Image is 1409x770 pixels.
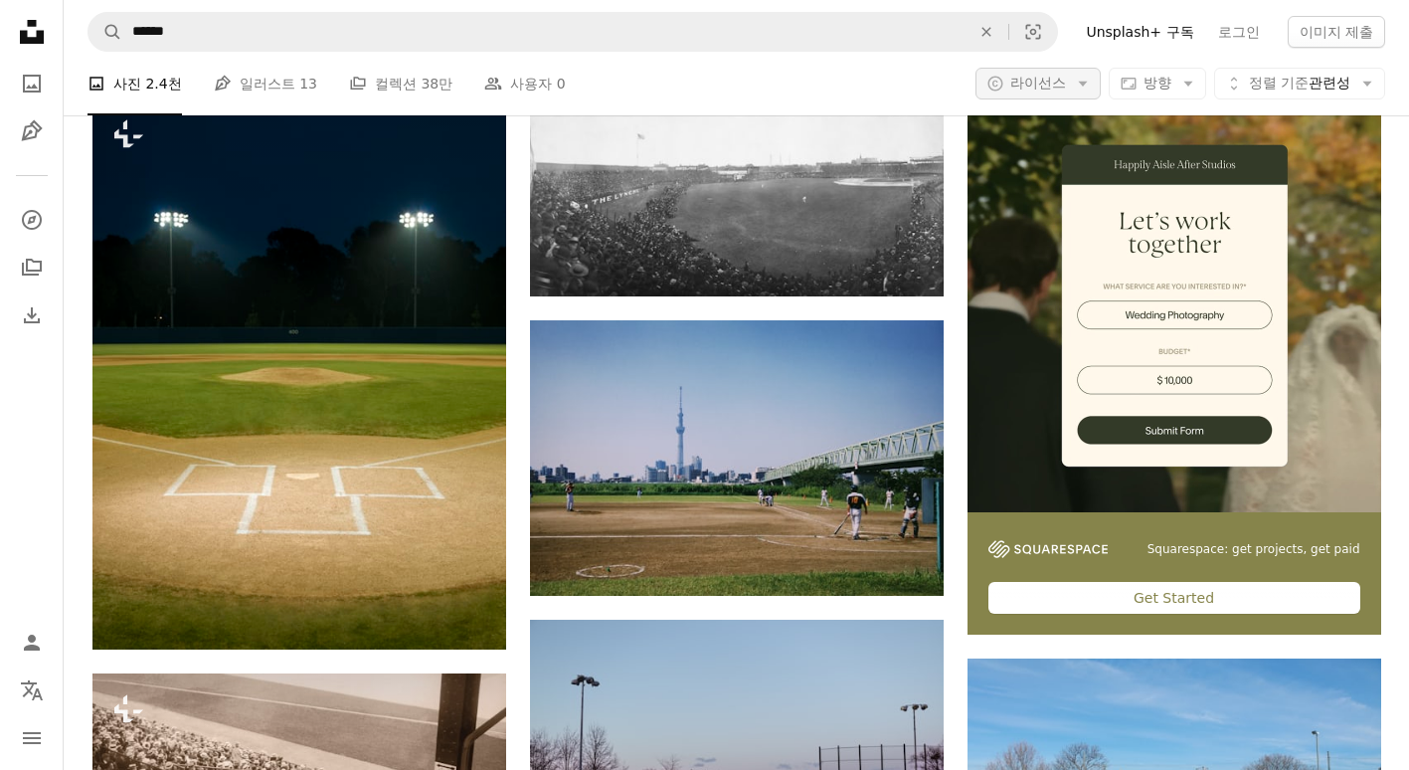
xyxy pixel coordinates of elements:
[1010,75,1066,91] span: 라이선스
[299,73,317,95] span: 13
[968,98,1381,635] a: Squarespace: get projects, get paidGet Started
[92,98,506,650] img: 미국 캘리포니아주 롱비치
[530,188,944,206] a: 야구 경기를 관람하는 군중
[530,98,944,296] img: 야구 경기를 관람하는 군중
[557,73,566,95] span: 0
[530,320,944,596] img: 야구하는 남자
[1288,16,1385,48] button: 이미지 제출
[88,12,1058,52] form: 사이트 전체에서 이미지 찾기
[1074,16,1205,48] a: Unsplash+ 구독
[965,13,1008,51] button: 삭제
[1009,13,1057,51] button: 시각적 검색
[484,52,565,115] a: 사용자 0
[12,623,52,663] a: 로그인 / 가입
[988,582,1360,614] div: Get Started
[12,248,52,288] a: 컬렉션
[1109,68,1206,99] button: 방향
[92,365,506,383] a: 미국 캘리포니아주 롱비치
[12,671,52,710] button: 언어
[349,52,452,115] a: 컬렉션 38만
[1249,74,1350,94] span: 관련성
[88,13,122,51] button: Unsplash 검색
[12,64,52,103] a: 사진
[975,68,1101,99] button: 라이선스
[1249,75,1309,91] span: 정렬 기준
[12,200,52,240] a: 탐색
[1214,68,1385,99] button: 정렬 기준관련성
[988,540,1108,558] img: file-1747939142011-51e5cc87e3c9
[12,295,52,335] a: 다운로드 내역
[421,73,452,95] span: 38만
[968,98,1381,512] img: file-1747939393036-2c53a76c450aimage
[12,718,52,758] button: 메뉴
[12,12,52,56] a: 홈 — Unsplash
[1144,75,1171,91] span: 방향
[530,449,944,467] a: 야구하는 남자
[1206,16,1272,48] a: 로그인
[1147,541,1360,558] span: Squarespace: get projects, get paid
[12,111,52,151] a: 일러스트
[214,52,317,115] a: 일러스트 13
[530,748,944,766] a: 울타리와 조명이 있는 야구장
